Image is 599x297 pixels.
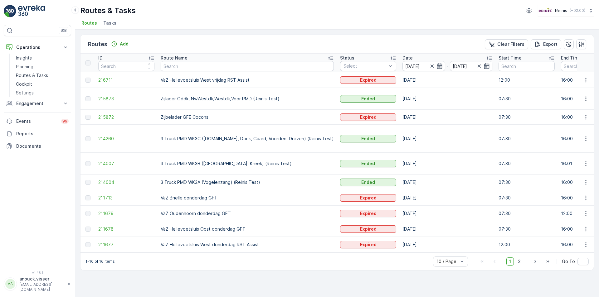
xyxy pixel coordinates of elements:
[98,136,154,142] a: 214260
[158,221,337,237] td: VaZ Hellevoetsluis Oost donderdag GFT
[16,100,59,107] p: Engagement
[81,20,97,26] span: Routes
[98,61,154,71] input: Search
[16,118,57,124] p: Events
[399,88,495,110] td: [DATE]
[495,206,558,221] td: 07:30
[98,226,154,232] a: 211678
[80,6,136,16] p: Routes & Tasks
[499,61,555,71] input: Search
[399,206,495,221] td: [DATE]
[161,55,187,61] p: Route Name
[103,20,116,26] span: Tasks
[16,72,48,79] p: Routes & Tasks
[340,160,396,167] button: Ended
[98,160,154,167] a: 214007
[402,55,413,61] p: Date
[561,55,581,61] p: End Time
[98,96,154,102] a: 215878
[570,8,585,13] p: ( +02:00 )
[62,119,67,124] p: 99
[158,175,337,190] td: 3 Truck PMD WK3A (Vogelenzang) (Reinis Test)
[399,237,495,252] td: [DATE]
[85,161,90,166] div: Toggle Row Selected
[4,41,71,54] button: Operations
[555,7,567,14] p: Reinis
[495,110,558,125] td: 07:30
[360,226,377,232] p: Expired
[120,41,129,47] p: Add
[531,39,561,49] button: Export
[85,115,90,120] div: Toggle Row Selected
[4,5,16,17] img: logo
[4,97,71,110] button: Engagement
[495,175,558,190] td: 07:30
[85,227,90,232] div: Toggle Row Selected
[340,194,396,202] button: Expired
[85,78,90,83] div: Toggle Row Selected
[16,55,32,61] p: Insights
[495,72,558,88] td: 12:00
[98,195,154,201] a: 211713
[340,210,396,217] button: Expired
[85,211,90,216] div: Toggle Row Selected
[340,225,396,233] button: Expired
[13,54,71,62] a: Insights
[85,195,90,200] div: Toggle Row Selected
[98,77,154,83] a: 216711
[98,242,154,248] a: 211677
[485,39,528,49] button: Clear Filters
[158,190,337,206] td: VaZ Brielle donderdag GFT
[85,242,90,247] div: Toggle Row Selected
[495,125,558,153] td: 07:30
[16,64,33,70] p: Planning
[98,179,154,185] a: 214004
[361,136,375,142] p: Ended
[98,114,154,120] a: 215872
[399,110,495,125] td: [DATE]
[515,257,524,266] span: 2
[360,210,377,217] p: Expired
[402,61,445,71] input: dd/mm/yyyy
[340,241,396,248] button: Expired
[16,81,32,87] p: Cockpit
[446,62,449,70] p: -
[506,257,514,266] span: 1
[497,41,524,47] p: Clear Filters
[161,61,334,71] input: Search
[360,77,377,83] p: Expired
[5,279,15,289] div: AA
[85,259,115,264] p: 1-10 of 16 items
[340,55,354,61] p: Status
[98,55,103,61] p: ID
[495,237,558,252] td: 12:00
[340,95,396,103] button: Ended
[4,271,71,275] span: v 1.48.1
[158,206,337,221] td: VaZ Oudenhoorn donderdag GFT
[340,179,396,186] button: Ended
[538,7,553,14] img: Reinis-Logo-Vrijstaand_Tekengebied-1-copy2_aBO4n7j.png
[13,80,71,89] a: Cockpit
[158,153,337,175] td: 3 Truck PMD WK3B ([GEOGRAPHIC_DATA], Kreek) (Reinis Test)
[4,140,71,152] a: Documents
[340,135,396,142] button: Ended
[399,221,495,237] td: [DATE]
[158,72,337,88] td: VaZ Hellevoetsluis West vrijdag RST Assist
[98,210,154,217] a: 211679
[340,76,396,84] button: Expired
[4,276,71,292] button: AAanouck.visser[EMAIL_ADDRESS][DOMAIN_NAME]
[399,175,495,190] td: [DATE]
[562,258,575,265] span: Go To
[16,90,34,96] p: Settings
[361,160,375,167] p: Ended
[361,96,375,102] p: Ended
[360,114,377,120] p: Expired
